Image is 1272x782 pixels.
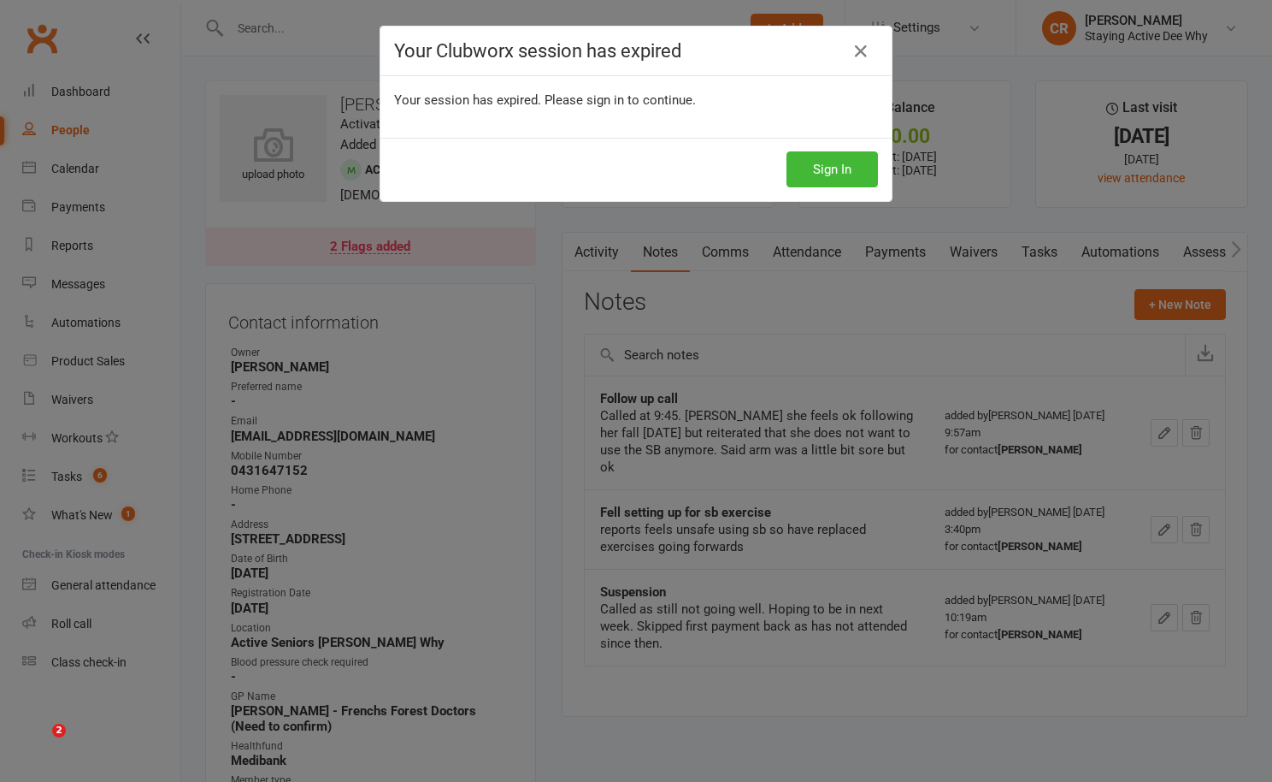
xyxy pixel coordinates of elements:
span: Your session has expired. Please sign in to continue. [394,92,696,108]
a: Close [847,38,874,65]
span: 2 [52,724,66,738]
button: Sign In [786,151,878,187]
iframe: Intercom live chat [17,724,58,765]
h4: Your Clubworx session has expired [394,40,878,62]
